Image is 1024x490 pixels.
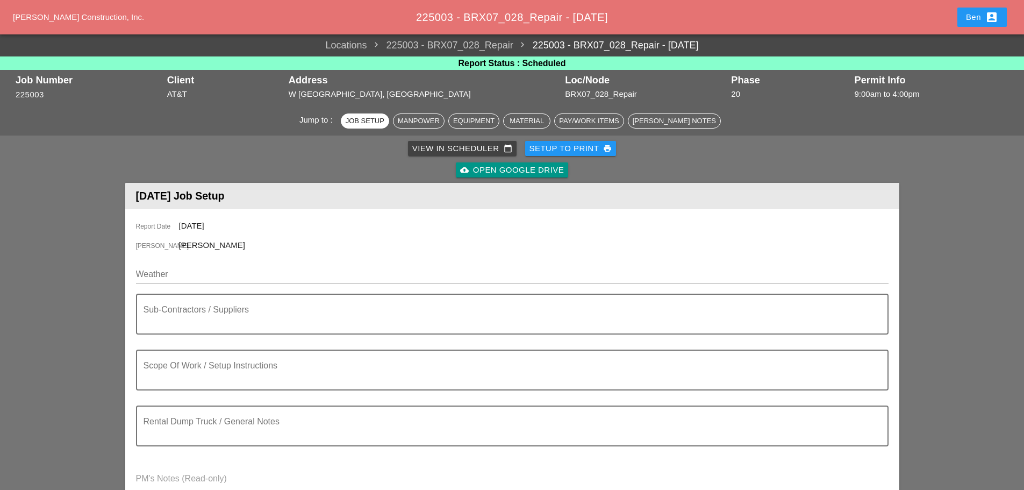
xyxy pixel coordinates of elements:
a: Open Google Drive [456,162,568,177]
div: View in Scheduler [412,143,512,155]
span: Jump to : [299,115,337,124]
span: 225003 - BRX07_028_Repair - [DATE] [416,11,608,23]
a: Locations [325,38,367,53]
span: [PERSON_NAME] [136,241,179,251]
span: [PERSON_NAME] [179,240,245,250]
div: Equipment [453,116,495,126]
div: [PERSON_NAME] Notes [633,116,716,126]
header: [DATE] Job Setup [125,183,899,209]
div: Ben [966,11,998,24]
textarea: Sub-Contractors / Suppliers [144,308,872,333]
i: account_box [985,11,998,24]
button: Pay/Work Items [554,113,624,129]
div: Loc/Node [565,75,726,86]
div: W [GEOGRAPHIC_DATA], [GEOGRAPHIC_DATA] [289,88,560,101]
div: Job Number [16,75,162,86]
div: AT&T [167,88,283,101]
span: Report Date [136,222,179,231]
button: Material [503,113,550,129]
span: 225003 - BRX07_028_Repair [367,38,513,53]
i: cloud_upload [460,166,469,174]
div: Permit Info [855,75,1009,86]
div: Address [289,75,560,86]
button: 225003 [16,89,44,101]
div: 9:00am to 4:00pm [855,88,1009,101]
div: Material [508,116,546,126]
button: Manpower [393,113,445,129]
button: Job Setup [341,113,389,129]
div: Manpower [398,116,440,126]
a: View in Scheduler [408,141,517,156]
button: [PERSON_NAME] Notes [628,113,721,129]
div: Job Setup [346,116,384,126]
div: 20 [731,88,849,101]
span: [DATE] [179,221,204,230]
button: Ben [957,8,1007,27]
div: Pay/Work Items [559,116,619,126]
textarea: Scope Of Work / Setup Instructions [144,364,872,389]
button: Setup to Print [525,141,617,156]
div: BRX07_028_Repair [565,88,726,101]
textarea: Rental Dump Truck / General Notes [144,420,872,445]
i: print [603,144,612,153]
a: 225003 - BRX07_028_Repair - [DATE] [513,38,699,53]
div: Client [167,75,283,86]
a: [PERSON_NAME] Construction, Inc. [13,12,144,22]
div: Open Google Drive [460,164,564,176]
input: Weather [136,266,873,283]
div: Phase [731,75,849,86]
button: Equipment [448,113,499,129]
div: Setup to Print [529,143,612,155]
i: calendar_today [504,144,512,153]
